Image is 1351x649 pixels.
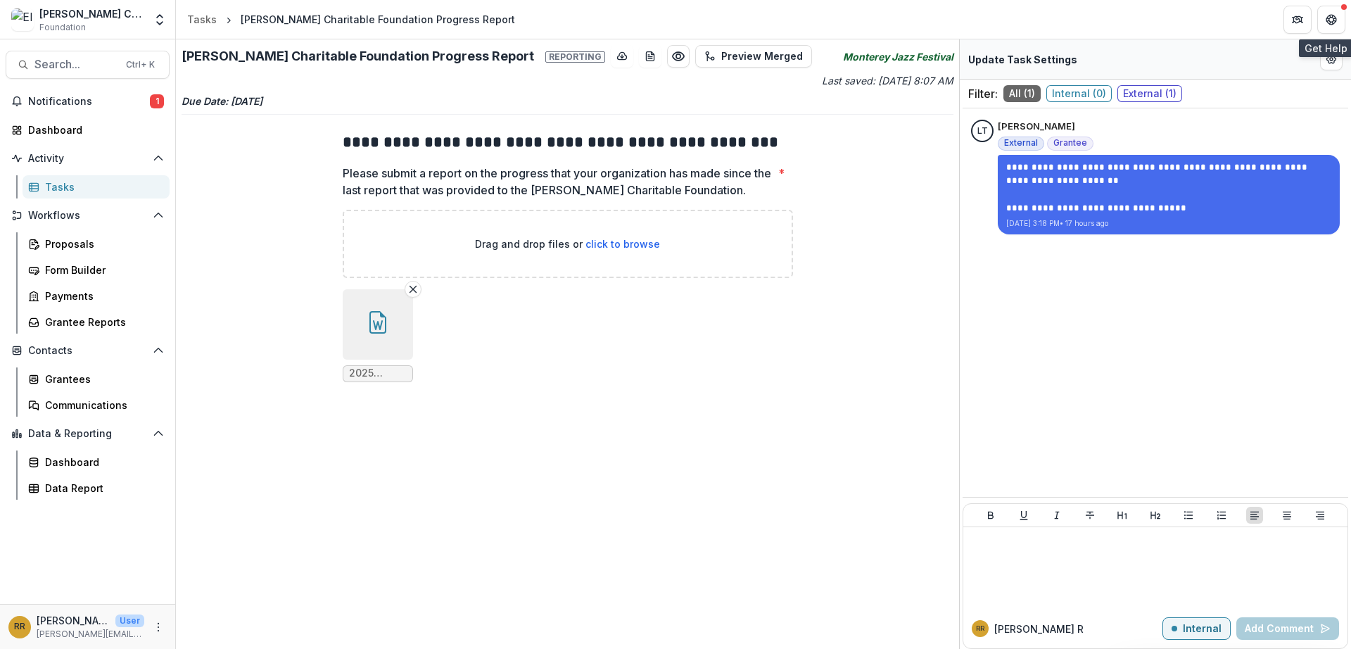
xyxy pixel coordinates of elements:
[343,165,773,199] p: Please submit a report on the progress that your organization has made since the last report that...
[585,238,660,250] span: click to browse
[1117,85,1182,102] span: External ( 1 )
[6,147,170,170] button: Open Activity
[1082,507,1098,524] button: Strike
[37,613,110,628] p: [PERSON_NAME]
[28,122,158,137] div: Dashboard
[1048,507,1065,524] button: Italicize
[150,619,167,636] button: More
[349,367,407,379] span: 2025 Summer Jazz Camp Report.docx
[1317,6,1345,34] button: Get Help
[45,289,158,303] div: Payments
[1147,507,1164,524] button: Heading 2
[994,622,1084,636] p: [PERSON_NAME] R
[150,94,164,108] span: 1
[28,345,147,357] span: Contacts
[1320,48,1343,70] button: Edit Form Settings
[6,339,170,362] button: Open Contacts
[150,6,170,34] button: Open entity switcher
[45,263,158,277] div: Form Builder
[639,45,661,68] button: download-word-button
[843,49,953,64] i: Monterey Jazz Festival
[1312,507,1328,524] button: Align Right
[475,237,660,251] p: Drag and drop files or
[45,481,158,496] div: Data Report
[115,615,144,627] p: User
[343,289,413,382] div: Remove File2025 Summer Jazz Camp Report.docx
[45,398,158,412] div: Communications
[405,281,421,298] button: Remove File
[11,8,34,31] img: Ella Fitzgerald Charitable Foundation
[23,393,170,417] a: Communications
[39,6,144,21] div: [PERSON_NAME] Charitable Foundation
[1015,507,1032,524] button: Underline
[23,310,170,334] a: Grantee Reports
[1053,138,1087,148] span: Grantee
[34,58,118,71] span: Search...
[182,49,605,64] h2: [PERSON_NAME] Charitable Foundation Progress Report
[1236,617,1339,640] button: Add Comment
[1283,6,1312,34] button: Partners
[545,51,605,63] span: Reporting
[1279,507,1295,524] button: Align Center
[982,507,999,524] button: Bold
[6,51,170,79] button: Search...
[14,622,25,631] div: Randal Rosman
[45,179,158,194] div: Tasks
[6,422,170,445] button: Open Data & Reporting
[45,372,158,386] div: Grantees
[23,450,170,474] a: Dashboard
[241,12,515,27] div: [PERSON_NAME] Charitable Foundation Progress Report
[1003,85,1041,102] span: All ( 1 )
[571,73,954,88] p: Last saved: [DATE] 8:07 AM
[23,477,170,500] a: Data Report
[6,118,170,141] a: Dashboard
[1213,507,1230,524] button: Ordered List
[37,628,144,641] p: [PERSON_NAME][EMAIL_ADDRESS][DOMAIN_NAME]
[1004,138,1038,148] span: External
[1046,85,1112,102] span: Internal ( 0 )
[45,455,158,470] div: Dashboard
[23,367,170,391] a: Grantees
[968,52,1077,67] p: Update Task Settings
[968,85,998,102] p: Filter:
[1006,218,1331,229] p: [DATE] 3:18 PM • 17 hours ago
[123,57,158,73] div: Ctrl + K
[998,120,1075,134] p: [PERSON_NAME]
[1183,623,1222,635] p: Internal
[23,175,170,199] a: Tasks
[28,96,150,108] span: Notifications
[1162,617,1231,640] button: Internal
[1180,507,1197,524] button: Bullet List
[23,284,170,308] a: Payments
[977,127,988,136] div: Lauren Tobin
[1246,507,1263,524] button: Align Left
[28,428,147,440] span: Data & Reporting
[976,625,984,632] div: Randal Rosman
[45,315,158,329] div: Grantee Reports
[611,45,633,68] button: download-button
[23,258,170,282] a: Form Builder
[23,232,170,256] a: Proposals
[187,12,217,27] div: Tasks
[28,210,147,222] span: Workflows
[182,94,953,108] p: Due Date: [DATE]
[6,204,170,227] button: Open Workflows
[667,45,690,68] button: Preview caf16545-fc02-41f0-b49f-445d27266500.pdf
[6,90,170,113] button: Notifications1
[45,237,158,251] div: Proposals
[182,9,521,30] nav: breadcrumb
[182,9,222,30] a: Tasks
[1114,507,1131,524] button: Heading 1
[39,21,86,34] span: Foundation
[695,45,812,68] button: Preview Merged
[28,153,147,165] span: Activity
